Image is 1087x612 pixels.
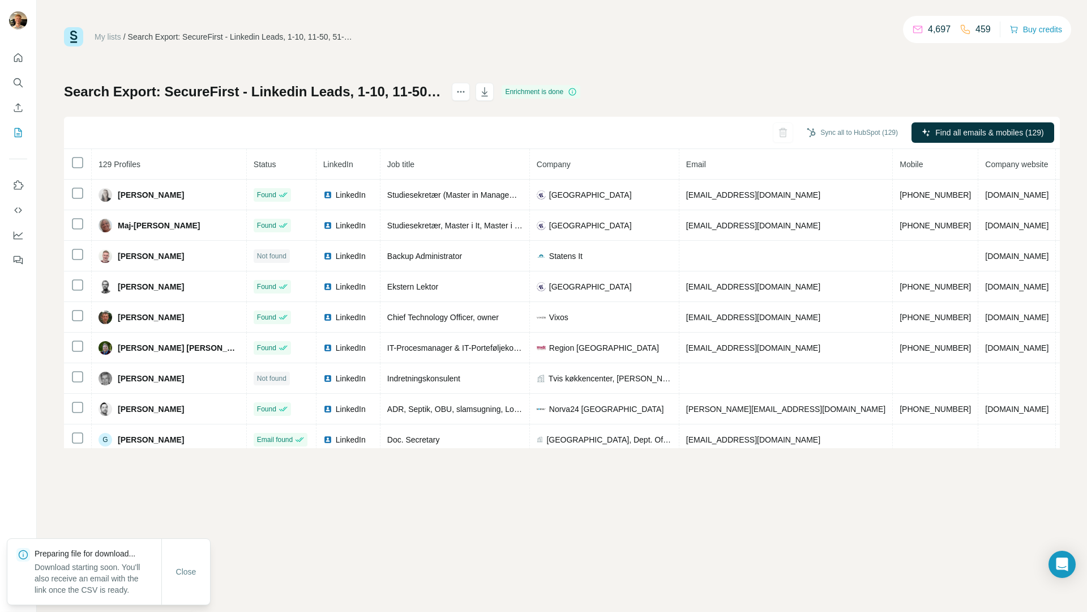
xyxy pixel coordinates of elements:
span: Status [254,160,276,169]
span: Tvis køkkencenter, [PERSON_NAME] [549,373,672,384]
img: LinkedIn logo [323,282,332,291]
span: [EMAIL_ADDRESS][DOMAIN_NAME] [686,435,820,444]
img: company-logo [537,252,546,261]
span: LinkedIn [323,160,353,169]
button: Close [168,562,204,582]
img: LinkedIn logo [323,343,332,352]
span: LinkedIn [336,189,366,201]
div: Search Export: SecureFirst - Linkedin Leads, 1-10, 11-50, 51-200, it-chef, it project manager, it... [128,31,354,42]
span: Company website [985,160,1048,169]
span: Indretningskonsulent [387,374,460,383]
span: Mobile [900,160,923,169]
span: [PERSON_NAME] [PERSON_NAME] [118,342,239,354]
button: Search [9,73,27,93]
span: Region [GEOGRAPHIC_DATA] [549,342,659,354]
img: company-logo [537,282,546,291]
img: Avatar [99,372,112,385]
div: Open Intercom Messenger [1049,551,1076,578]
span: [GEOGRAPHIC_DATA] [549,281,632,292]
span: Norva24 [GEOGRAPHIC_DATA] [549,403,664,415]
span: [PERSON_NAME] [118,189,184,201]
span: LinkedIn [336,373,366,384]
img: company-logo [537,221,546,230]
span: Ekstern Lektor [387,282,438,291]
span: [EMAIL_ADDRESS][DOMAIN_NAME] [686,221,820,230]
span: [GEOGRAPHIC_DATA] [549,220,632,231]
img: LinkedIn logo [323,405,332,414]
span: [DOMAIN_NAME] [985,221,1049,230]
img: Avatar [99,402,112,416]
span: Studiesekretær, Master i It, Master i læreprocesser, Master i pædagogisk ledelse [387,221,670,230]
span: LinkedIn [336,281,366,292]
p: 459 [975,23,991,36]
button: Sync all to HubSpot (129) [799,124,906,141]
span: [PHONE_NUMBER] [900,343,971,352]
span: [PERSON_NAME] [118,281,184,292]
span: [DOMAIN_NAME] [985,190,1049,199]
img: Surfe Logo [64,27,83,46]
span: LinkedIn [336,250,366,262]
img: Avatar [9,11,27,29]
span: [PERSON_NAME] [118,373,184,384]
span: Email found [257,435,293,445]
span: [EMAIL_ADDRESS][DOMAIN_NAME] [686,282,820,291]
span: Found [257,312,276,322]
img: LinkedIn logo [323,435,332,444]
img: LinkedIn logo [323,313,332,322]
span: Close [176,566,196,577]
span: LinkedIn [336,434,366,445]
div: Enrichment is done [502,85,580,99]
img: Avatar [99,280,112,294]
span: [GEOGRAPHIC_DATA], Dept. Of Ophthalmology [546,434,671,445]
span: Found [257,220,276,231]
span: [PHONE_NUMBER] [900,405,971,414]
li: / [123,31,126,42]
img: company-logo [537,190,546,199]
span: LinkedIn [336,220,366,231]
img: LinkedIn logo [323,374,332,383]
span: [PERSON_NAME] [118,312,184,323]
span: Job title [387,160,414,169]
span: Not found [257,373,286,384]
span: [DOMAIN_NAME] [985,405,1049,414]
img: Avatar [99,219,112,232]
img: LinkedIn logo [323,221,332,230]
button: Feedback [9,250,27,270]
img: Avatar [99,341,112,355]
span: Maj-[PERSON_NAME] [118,220,200,231]
span: Backup Administrator [387,252,462,261]
span: ADR, Septik, OBU, slamsugning, Lokal IT og meget andet [387,405,590,414]
img: LinkedIn logo [323,252,332,261]
span: [PHONE_NUMBER] [900,282,971,291]
span: [PERSON_NAME][EMAIL_ADDRESS][DOMAIN_NAME] [686,405,885,414]
span: IT-Procesmanager & IT-Porteføljekoordinator [387,343,545,352]
span: Chief Technology Officer, owner [387,313,499,322]
span: [EMAIL_ADDRESS][DOMAIN_NAME] [686,343,820,352]
button: Use Surfe on LinkedIn [9,175,27,195]
a: My lists [95,32,121,41]
span: [DOMAIN_NAME] [985,343,1049,352]
span: Found [257,190,276,200]
span: [PERSON_NAME] [118,434,184,445]
span: Found [257,404,276,414]
span: [PERSON_NAME] [118,403,184,415]
span: LinkedIn [336,312,366,323]
span: Company [537,160,571,169]
button: Quick start [9,48,27,68]
button: Dashboard [9,225,27,245]
div: G [99,433,112,447]
span: [PERSON_NAME] [118,250,184,262]
span: Studiesekretær (Master in Management of Technology) [387,190,580,199]
button: My lists [9,122,27,143]
span: [PHONE_NUMBER] [900,190,971,199]
p: Preparing file for download... [35,548,161,559]
button: actions [452,83,470,101]
span: Doc. Secretary [387,435,440,444]
span: Statens It [549,250,583,262]
img: company-logo [537,405,546,414]
span: [EMAIL_ADDRESS][DOMAIN_NAME] [686,313,820,322]
button: Use Surfe API [9,200,27,220]
img: Avatar [99,188,112,202]
p: 4,697 [928,23,951,36]
span: LinkedIn [336,403,366,415]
